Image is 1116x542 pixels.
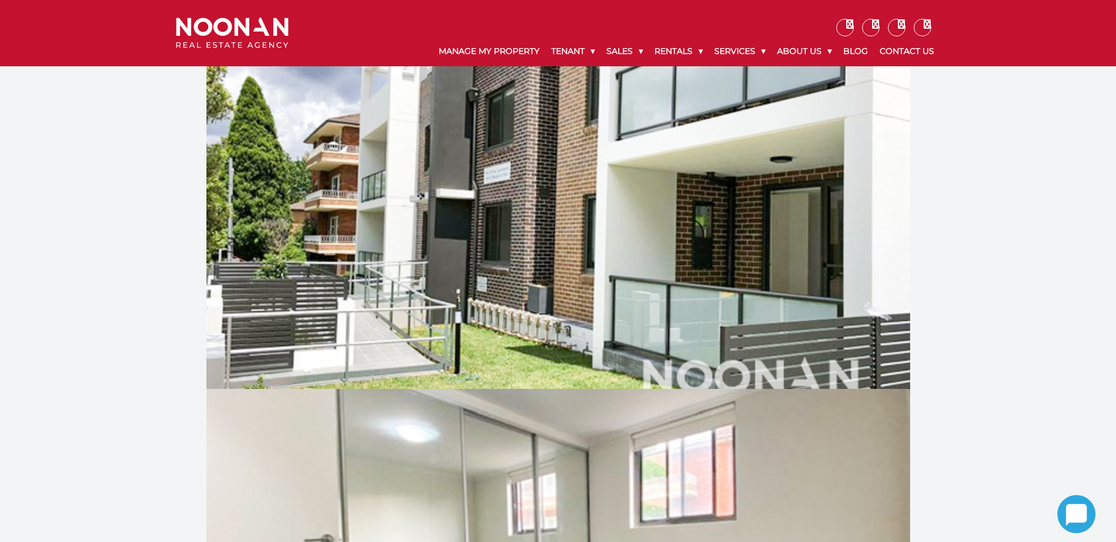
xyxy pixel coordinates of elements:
a: Services [708,36,771,66]
a: Blog [837,36,874,66]
a: Rentals [649,36,708,66]
a: Contact Us [874,36,940,66]
a: About Us [771,36,837,66]
img: Noonan Real Estate Agency [176,18,289,49]
a: Manage My Property [433,36,545,66]
a: Tenant [545,36,601,66]
a: Sales [601,36,649,66]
